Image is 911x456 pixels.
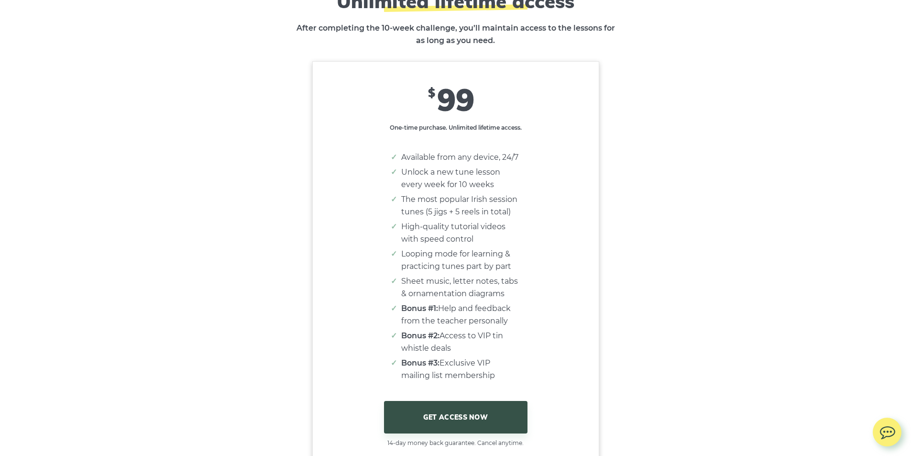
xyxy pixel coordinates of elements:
[401,221,520,245] li: High-quality tutorial videos with speed control
[401,304,438,313] strong: Bonus #1:
[401,330,520,355] li: Access to VIP tin whistle deals
[401,358,439,367] strong: Bonus #3:
[384,401,527,434] a: GET ACCESS NOW
[401,166,520,191] li: Unlock a new tune lesson every week for 10 weeks
[401,151,520,164] li: Available from any device, 24/7
[313,438,599,448] span: 14-day money back guarantee. Cancel anytime.
[401,248,520,273] li: Looping mode for learning & practicing tunes part by part
[401,331,439,340] strong: Bonus #2:
[428,86,435,100] span: $
[296,23,615,45] strong: After completing the 10-week challenge, you’ll maintain access to the lessons for as long as you ...
[873,418,901,442] img: chat.svg
[401,302,520,327] li: Help and feedback from the teacher personally
[401,193,520,218] li: The most popular Irish session tunes (5 jigs + 5 reels in total)
[437,80,474,119] span: 99
[401,275,520,300] li: Sheet music, letter notes, tabs & ornamentation diagrams
[401,357,520,382] li: Exclusive VIP mailing list membership
[389,123,523,133] p: One-time purchase. Unlimited lifetime access.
